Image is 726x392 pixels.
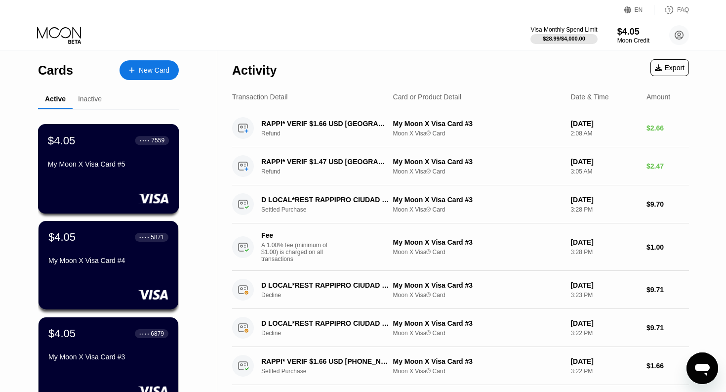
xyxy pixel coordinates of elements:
div: [DATE] [570,196,639,204]
div: A 1.00% fee (minimum of $1.00) is charged on all transactions [261,242,335,262]
div: Active [45,95,66,103]
div: $2.66 [646,124,689,132]
div: EN [635,6,643,13]
div: 3:28 PM [570,206,639,213]
div: Refund [261,130,399,137]
div: $9.71 [646,324,689,332]
div: Cards [38,63,73,78]
div: Visa Monthly Spend Limit [530,26,597,33]
div: D LOCAL*REST RAPPIPRO CIUDAD DE [GEOGRAPHIC_DATA]DeclineMy Moon X Visa Card #3Moon X Visa® Card[D... [232,271,689,309]
div: 3:22 PM [570,368,639,375]
div: Card or Product Detail [393,93,462,101]
div: Moon X Visa® Card [393,292,563,299]
div: Fee [261,231,330,239]
div: $4.05 [617,27,649,37]
div: Export [650,59,689,76]
div: D LOCAL*REST RAPPIPRO CIUDAD DE [GEOGRAPHIC_DATA] [261,196,389,204]
div: Decline [261,330,399,337]
div: Refund [261,168,399,175]
div: Activity [232,63,277,78]
div: 2:08 AM [570,130,639,137]
div: Moon X Visa® Card [393,368,563,375]
div: Amount [646,93,670,101]
div: My Moon X Visa Card #3 [393,196,563,204]
div: 3:22 PM [570,330,639,337]
div: [DATE] [570,238,639,246]
div: Settled Purchase [261,206,399,213]
div: Moon Credit [617,37,649,44]
div: $28.99 / $4,000.00 [543,36,585,42]
div: ● ● ● ● [139,236,149,239]
div: [DATE] [570,357,639,365]
div: D LOCAL*REST RAPPIPRO CIUDAD DE [GEOGRAPHIC_DATA]Settled PurchaseMy Moon X Visa Card #3Moon X Vis... [232,185,689,223]
div: RAPPI* VERIF $1.66 USD [PHONE_NUMBER] NL [261,357,389,365]
div: [DATE] [570,120,639,128]
div: My Moon X Visa Card #3 [393,281,563,289]
div: ● ● ● ● [139,332,149,335]
div: 5871 [151,234,164,241]
div: Decline [261,292,399,299]
div: Moon X Visa® Card [393,168,563,175]
div: RAPPI* VERIF $1.66 USD [GEOGRAPHIC_DATA] NL [261,120,389,128]
div: Transaction Detail [232,93,287,101]
div: Moon X Visa® Card [393,206,563,213]
div: My Moon X Visa Card #3 [393,238,563,246]
div: $4.05Moon Credit [617,27,649,44]
div: 3:28 PM [570,249,639,256]
div: RAPPI* VERIF $1.66 USD [GEOGRAPHIC_DATA] NLRefundMy Moon X Visa Card #3Moon X Visa® Card[DATE]2:0... [232,109,689,147]
div: My Moon X Visa Card #3 [393,120,563,128]
div: $2.47 [646,162,689,170]
div: $4.05 [48,134,76,147]
div: FAQ [677,6,689,13]
div: 3:23 PM [570,292,639,299]
div: D LOCAL*REST RAPPIPRO CIUDAD DE [GEOGRAPHIC_DATA] [261,281,389,289]
div: RAPPI* VERIF $1.66 USD [PHONE_NUMBER] NLSettled PurchaseMy Moon X Visa Card #3Moon X Visa® Card[D... [232,347,689,385]
div: 7559 [151,137,164,144]
div: Date & Time [570,93,608,101]
div: [DATE] [570,319,639,327]
div: My Moon X Visa Card #4 [48,257,168,264]
div: [DATE] [570,158,639,166]
div: $4.05● ● ● ●7559My Moon X Visa Card #5 [39,125,178,213]
div: ● ● ● ● [140,139,150,142]
div: $4.05 [48,231,76,244]
div: $4.05 [48,327,76,340]
div: 3:05 AM [570,168,639,175]
div: $9.71 [646,286,689,294]
div: Moon X Visa® Card [393,249,563,256]
div: FeeA 1.00% fee (minimum of $1.00) is charged on all transactionsMy Moon X Visa Card #3Moon X Visa... [232,223,689,271]
div: RAPPI* VERIF $1.47 USD [GEOGRAPHIC_DATA] NLRefundMy Moon X Visa Card #3Moon X Visa® Card[DATE]3:0... [232,147,689,185]
div: Moon X Visa® Card [393,330,563,337]
div: My Moon X Visa Card #3 [393,158,563,166]
div: Export [655,64,685,72]
div: FAQ [654,5,689,15]
div: Inactive [78,95,102,103]
div: Visa Monthly Spend Limit$28.99/$4,000.00 [530,26,597,44]
div: EN [624,5,654,15]
div: D LOCAL*REST RAPPIPRO CIUDAD DE [GEOGRAPHIC_DATA]DeclineMy Moon X Visa Card #3Moon X Visa® Card[D... [232,309,689,347]
div: $1.66 [646,362,689,370]
div: New Card [139,66,169,75]
div: $9.70 [646,200,689,208]
div: My Moon X Visa Card #5 [48,160,169,168]
div: New Card [120,60,179,80]
div: Settled Purchase [261,368,399,375]
div: $4.05● ● ● ●5871My Moon X Visa Card #4 [39,221,178,309]
div: $1.00 [646,243,689,251]
iframe: Button to launch messaging window [686,352,718,384]
div: 6879 [151,330,164,337]
div: [DATE] [570,281,639,289]
div: D LOCAL*REST RAPPIPRO CIUDAD DE [GEOGRAPHIC_DATA] [261,319,389,327]
div: RAPPI* VERIF $1.47 USD [GEOGRAPHIC_DATA] NL [261,158,389,166]
div: Moon X Visa® Card [393,130,563,137]
div: My Moon X Visa Card #3 [393,357,563,365]
div: My Moon X Visa Card #3 [393,319,563,327]
div: My Moon X Visa Card #3 [48,353,168,361]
